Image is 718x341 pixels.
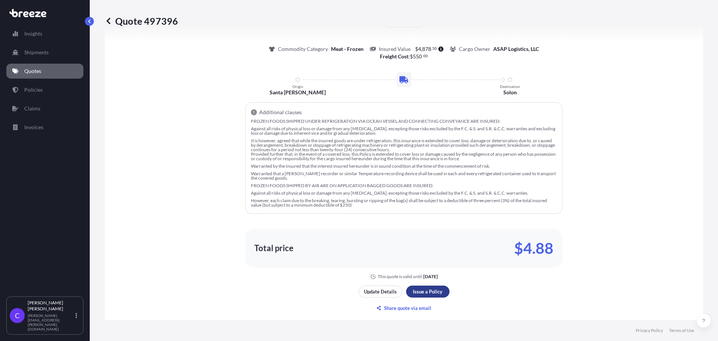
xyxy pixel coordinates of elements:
[28,300,74,312] p: [PERSON_NAME] [PERSON_NAME]
[380,53,428,60] p: :
[669,328,694,334] a: Terms of Use
[380,53,408,60] b: Freight Cost
[24,30,42,37] p: Insights
[413,54,422,59] span: 550
[251,138,557,161] p: It is however, agreed that while the insured goods are under refrigeration, this insurance is ext...
[493,45,539,53] p: ASAP Logistics, LLC
[331,45,363,53] p: Meat - Frozen
[384,304,431,312] p: Share quote via email
[500,84,520,89] p: Destination
[636,328,663,334] a: Privacy Policy
[364,288,397,295] p: Update Details
[406,286,449,298] button: Issue a Policy
[28,313,74,331] p: [PERSON_NAME][EMAIL_ADDRESS][PERSON_NAME][DOMAIN_NAME]
[379,45,411,53] p: Insured Value
[432,47,437,50] span: 50
[251,171,557,180] p: Warranted that a [PERSON_NAME] recorder or similar Temperature recording device shall be used in ...
[251,198,557,207] p: However, each claim due to the breaking, tearing, bursting or ripping of the bag(s) shall be subj...
[259,109,302,116] p: Additional clauses
[6,45,83,60] a: Shipments
[423,55,428,57] span: 00
[251,183,557,188] p: FROZEN FOODS SHIPPED BY AIR ARE ON APPLICATION BAGGED GOODS ARE INSURED:
[6,101,83,116] a: Claims
[24,67,41,75] p: Quotes
[105,15,178,27] p: Quote 497396
[24,124,43,131] p: Invoices
[24,105,40,112] p: Claims
[292,84,303,89] p: Origin
[432,47,432,50] span: .
[6,26,83,41] a: Insights
[254,244,294,252] p: Total price
[418,46,421,52] span: 4
[514,242,553,254] p: $4.88
[24,49,49,56] p: Shipments
[24,86,43,94] p: Policies
[15,312,19,319] span: C
[415,46,418,52] span: $
[413,288,442,295] p: Issue a Policy
[251,127,557,136] p: Against all risks of physical loss or damage from any [MEDICAL_DATA], excepting those risks exclu...
[251,191,557,195] p: Against all risks of physical loss or damage from any [MEDICAL_DATA], excepting those risks exclu...
[421,46,422,52] span: ,
[378,274,422,280] p: This quote is valid until
[251,119,557,124] p: FROZEN FOODS SHIPPED UNDER REFRIGERATION VIA OCEAN VESSEL AND CONNECTING CONVEYANCE ARE INSURED:
[359,286,402,298] button: Update Details
[423,274,438,280] p: [DATE]
[359,302,449,314] button: Share quote via email
[270,89,326,96] p: Santa [PERSON_NAME]
[410,54,413,59] span: $
[459,45,490,53] p: Cargo Owner
[6,120,83,135] a: Invoices
[278,45,328,53] p: Commodity Category
[251,164,557,168] p: Warranted by the Insured that the interest insured hereunder is in sound condition at the time of...
[6,64,83,79] a: Quotes
[422,55,423,57] span: .
[6,82,83,97] a: Policies
[503,89,517,96] p: Solon
[422,46,431,52] span: 878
